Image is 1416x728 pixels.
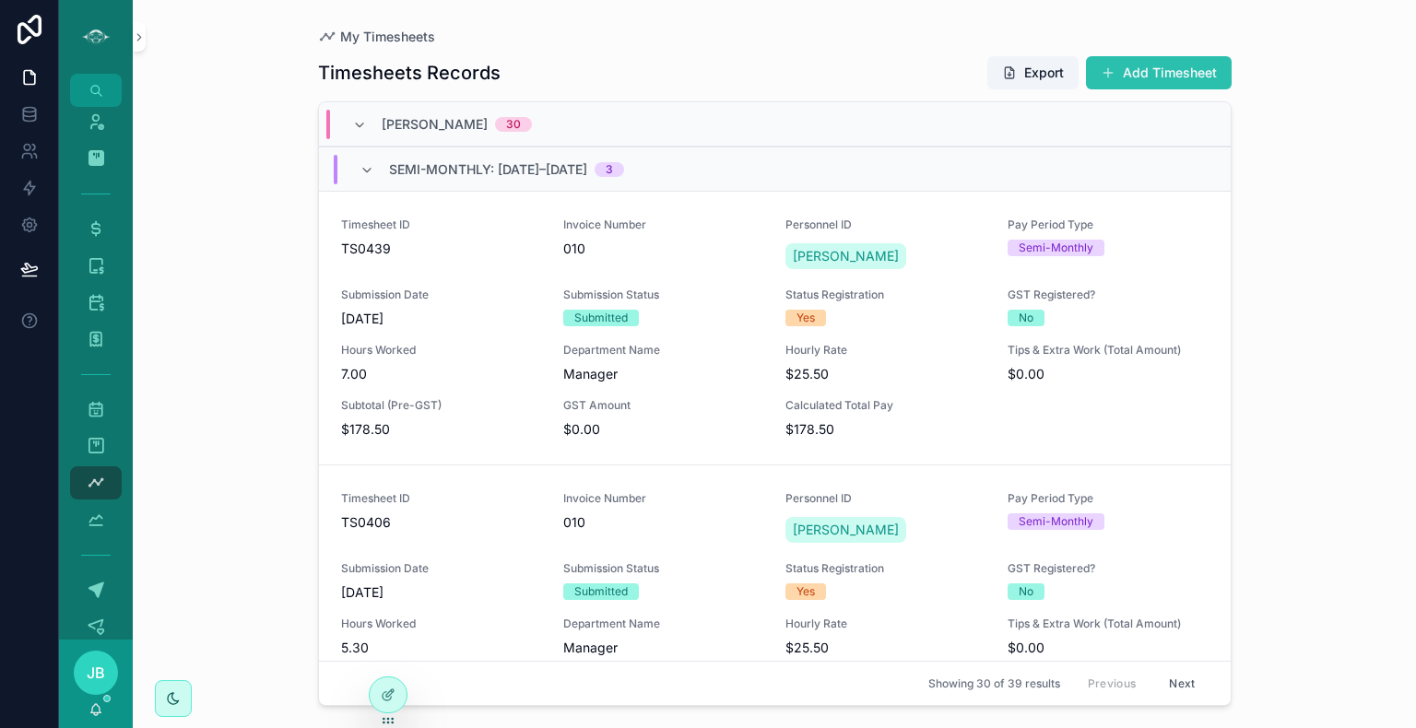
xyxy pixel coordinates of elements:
span: Status Registration [785,561,985,576]
span: Timesheet ID [341,491,541,506]
span: $0.00 [563,420,763,439]
span: 010 [563,513,763,532]
span: Manager [563,639,763,657]
button: Next [1156,669,1208,698]
span: $0.00 [1008,639,1208,657]
span: $25.50 [785,365,985,383]
span: GST Registered? [1008,561,1208,576]
span: Invoice Number [563,491,763,506]
span: Invoice Number [563,217,763,232]
span: Hours Worked [341,343,541,358]
div: No [1019,310,1033,326]
span: Hours Worked [341,616,541,631]
span: [PERSON_NAME] [793,247,899,265]
span: $25.50 [785,639,985,657]
div: 3 [606,162,613,177]
span: GST Amount [563,398,763,413]
a: [PERSON_NAME] [785,517,906,543]
span: 010 [563,240,763,258]
span: $178.50 [341,420,541,439]
span: $178.50 [785,420,985,439]
span: GST Registered? [1008,288,1208,302]
span: TS0439 [341,240,541,258]
span: Submission Status [563,561,763,576]
div: No [1019,583,1033,600]
span: JB [87,662,105,684]
div: Yes [796,583,815,600]
span: Semi-Monthly: [DATE]–[DATE] [389,160,587,179]
span: Hourly Rate [785,616,985,631]
span: [DATE] [341,583,541,602]
div: Submitted [574,310,628,326]
span: Pay Period Type [1008,491,1208,506]
span: Pay Period Type [1008,217,1208,232]
div: scrollable content [59,107,133,640]
div: 30 [506,117,521,132]
a: My Timesheets [318,28,435,46]
span: Personnel ID [785,217,985,232]
span: $0.00 [1008,365,1208,383]
span: Timesheet ID [341,217,541,232]
span: [DATE] [341,310,541,328]
span: Showing 30 of 39 results [928,676,1060,691]
span: Hourly Rate [785,343,985,358]
span: Manager [563,365,763,383]
span: My Timesheets [340,28,435,46]
span: Submission Status [563,288,763,302]
span: Calculated Total Pay [785,398,985,413]
span: TS0406 [341,513,541,532]
span: 5.30 [341,639,541,657]
button: Export [987,56,1079,89]
span: Submission Date [341,561,541,576]
span: Department Name [563,616,763,631]
div: Submitted [574,583,628,600]
span: Tips & Extra Work (Total Amount) [1008,616,1208,631]
span: Submission Date [341,288,541,302]
span: Department Name [563,343,763,358]
a: Timesheet IDTS0439Invoice Number010Personnel ID[PERSON_NAME]Pay Period TypeSemi-MonthlySubmission... [319,191,1231,464]
span: 7.00 [341,365,541,383]
span: Subtotal (Pre-GST) [341,398,541,413]
button: Add Timesheet [1086,56,1232,89]
a: [PERSON_NAME] [785,243,906,269]
span: [PERSON_NAME] [382,115,488,134]
span: Personnel ID [785,491,985,506]
div: Semi-Monthly [1019,513,1093,530]
img: App logo [81,22,111,52]
span: [PERSON_NAME] [793,521,899,539]
h1: Timesheets Records [318,60,501,86]
div: Yes [796,310,815,326]
div: Semi-Monthly [1019,240,1093,256]
span: Status Registration [785,288,985,302]
span: Tips & Extra Work (Total Amount) [1008,343,1208,358]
